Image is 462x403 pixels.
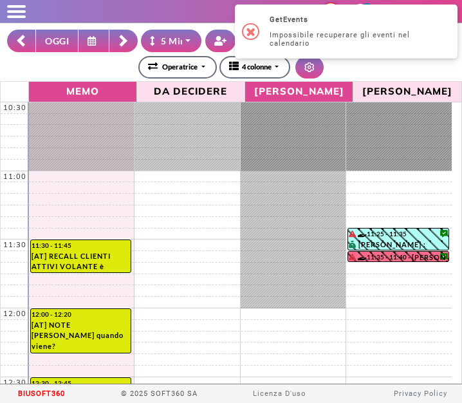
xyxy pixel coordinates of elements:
span: [PERSON_NAME] [356,83,458,99]
div: 11:35 - 11:40 [349,252,412,261]
div: 12:30 [1,377,29,388]
div: 11:25 - 11:35 [349,229,448,239]
a: Licenza D'uso [253,389,306,398]
div: [PERSON_NAME] : resina viso p. [349,239,448,250]
div: 11:30 - 11:45 [32,241,130,250]
span: Da Decidere [140,83,241,99]
div: 10:30 [1,102,29,113]
div: 5 Minuti [150,34,198,48]
a: Privacy Policy [394,389,447,398]
div: [AT] RECALL CLIENTI ATTIVI VOLANTE è SCAPPATA IN MODO SUBDOLO DAL SUO RINNOVO.. CHE DEVE FA? [32,251,130,272]
i: Il cliente ha degli insoluti [349,254,356,260]
div: 12:30 - 12:45 [32,379,130,388]
div: 11:30 [1,239,29,250]
i: PAGATO [349,241,358,248]
div: [AT] NOTE [PERSON_NAME] quando viene? [32,320,130,352]
button: Crea nuovo contatto rapido [205,30,236,52]
div: Impossibile recuperare gli eventi nel calendario [270,31,443,48]
div: 12:00 [1,308,29,319]
div: 12:00 - 12:20 [32,310,130,319]
span: [PERSON_NAME] [248,83,349,99]
button: OGGI [35,30,79,52]
span: Memo [32,83,133,99]
h2: GetEvents [270,15,443,24]
div: 11:00 [1,171,29,182]
i: Il cliente ha degli insoluti [349,230,356,237]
